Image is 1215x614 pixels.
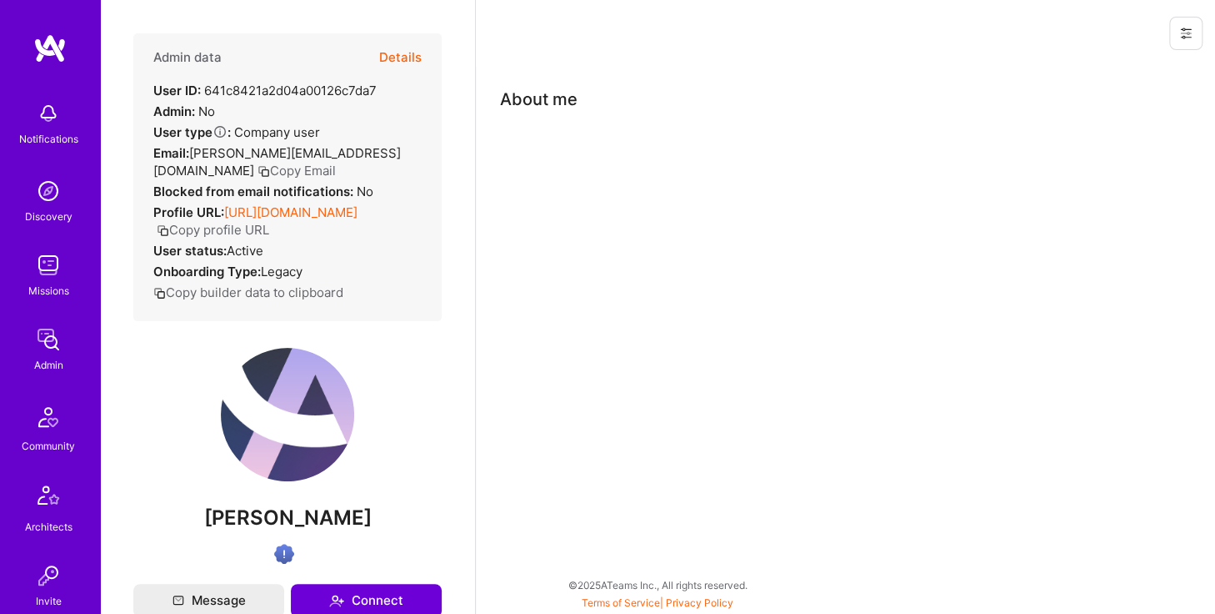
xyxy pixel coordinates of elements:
i: icon Copy [157,224,169,237]
button: Copy builder data to clipboard [153,284,343,301]
div: 641c8421a2d04a00126c7da7 [153,82,377,99]
strong: User type : [153,124,231,140]
div: Notifications [19,130,78,148]
i: Help [212,124,227,139]
i: icon Copy [257,165,270,178]
div: Admin [34,356,63,374]
img: discovery [32,174,65,208]
button: Copy profile URL [157,221,269,239]
img: Architects [28,478,68,518]
img: admin teamwork [32,323,65,356]
button: Copy Email [257,162,336,179]
h4: Admin data [153,50,222,65]
div: Community [22,437,75,455]
div: No [153,183,373,200]
img: bell [32,97,65,130]
strong: User ID: [153,83,201,98]
span: [PERSON_NAME] [133,506,442,531]
a: Terms of Service [582,596,660,609]
div: Architects [25,518,72,536]
strong: Admin: [153,103,195,119]
a: [URL][DOMAIN_NAME] [224,204,357,220]
strong: User status: [153,243,227,259]
img: Community [28,397,68,437]
div: © 2025 ATeams Inc., All rights reserved. [100,564,1215,606]
img: teamwork [32,249,65,282]
img: High Potential User [274,544,294,564]
div: Company user [153,123,320,141]
a: Privacy Policy [666,596,733,609]
img: Invite [32,559,65,592]
strong: Profile URL: [153,204,224,220]
strong: Email: [153,145,189,161]
div: Invite [36,592,62,610]
div: No [153,103,215,120]
span: legacy [261,264,302,279]
span: [PERSON_NAME][EMAIL_ADDRESS][DOMAIN_NAME] [153,145,401,179]
img: User Avatar [221,348,354,481]
strong: Blocked from email notifications: [153,184,357,199]
strong: Onboarding Type: [153,264,261,279]
span: | [582,596,733,609]
i: icon Connect [329,593,344,608]
button: Details [379,33,422,82]
div: Discovery [25,208,72,225]
span: Active [227,243,263,259]
i: icon Mail [172,595,184,606]
i: icon Copy [153,287,166,299]
div: About me [500,87,577,112]
div: Missions [28,282,69,299]
img: logo [33,33,67,63]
